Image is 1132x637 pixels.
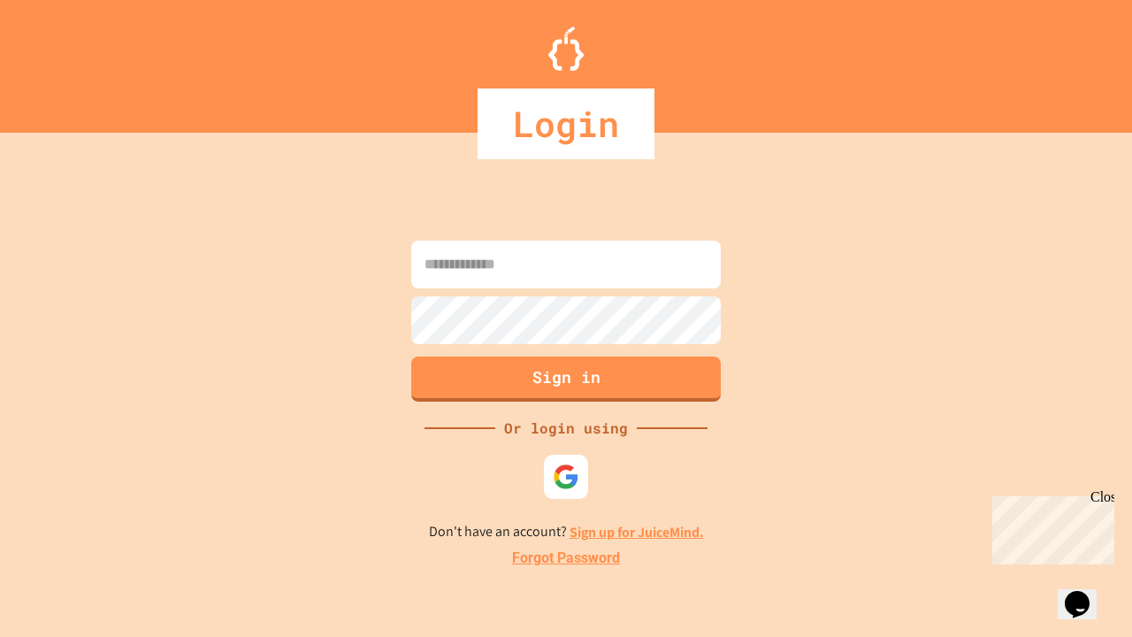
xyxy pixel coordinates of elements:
button: Sign in [411,357,721,402]
img: google-icon.svg [553,464,579,490]
div: Or login using [495,418,637,439]
a: Forgot Password [512,548,620,569]
p: Don't have an account? [429,521,704,543]
img: Logo.svg [548,27,584,71]
iframe: chat widget [1058,566,1114,619]
a: Sign up for JuiceMind. [570,523,704,541]
iframe: chat widget [985,489,1114,564]
div: Login [478,88,654,159]
div: Chat with us now!Close [7,7,122,112]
